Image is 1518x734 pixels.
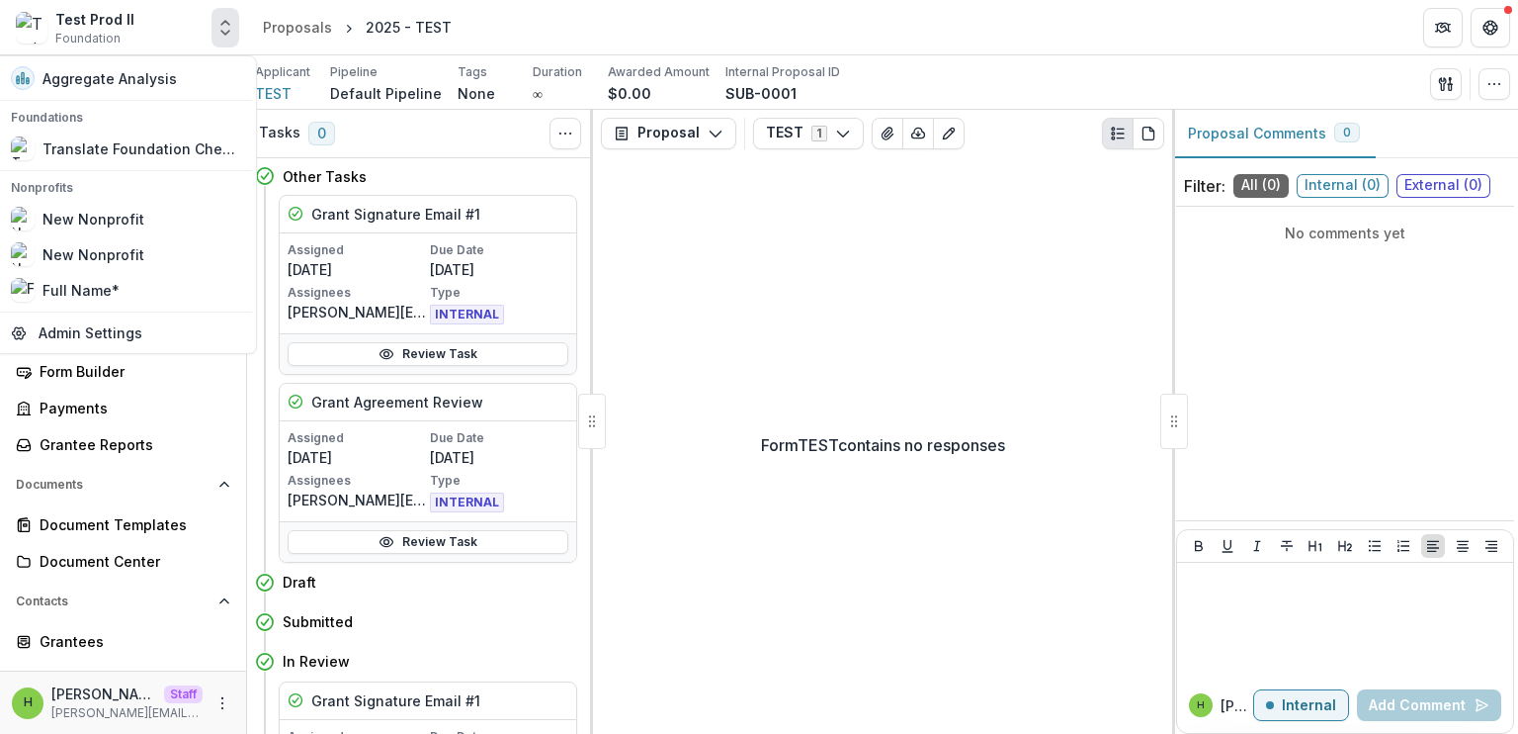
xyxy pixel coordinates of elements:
[1282,697,1336,714] p: Internal
[40,668,222,688] div: Communications
[1423,8,1463,47] button: Partners
[458,83,495,104] p: None
[8,586,238,617] button: Open Contacts
[8,355,238,388] a: Form Builder
[430,493,504,512] span: INTERNAL
[1216,534,1239,558] button: Underline
[1363,534,1387,558] button: Bullet List
[1471,8,1510,47] button: Get Help
[1133,118,1164,149] button: PDF view
[8,469,238,501] button: Open Documents
[608,63,710,81] p: Awarded Amount
[458,63,487,81] p: Tags
[16,595,211,608] span: Contacts
[8,392,238,424] a: Payments
[1184,174,1225,198] p: Filter:
[1343,126,1351,139] span: 0
[1275,534,1299,558] button: Strike
[16,12,47,44] img: Test Prod II
[8,508,238,541] a: Document Templates
[55,30,121,47] span: Foundation
[1184,223,1506,243] p: No comments yet
[533,83,543,104] p: ∞
[263,17,332,38] div: Proposals
[255,13,460,42] nav: breadcrumb
[8,662,238,694] a: Communications
[283,611,353,632] h4: Submitted
[533,63,582,81] p: Duration
[288,284,426,302] p: Assignees
[430,447,568,468] p: [DATE]
[40,551,222,572] div: Document Center
[255,63,310,81] p: Applicant
[283,572,316,593] h4: Draft
[1102,118,1134,149] button: Plaintext view
[283,166,367,187] h4: Other Tasks
[1304,534,1327,558] button: Heading 1
[1245,534,1269,558] button: Italicize
[288,447,426,468] p: [DATE]
[1421,534,1445,558] button: Align Left
[430,472,568,490] p: Type
[1221,695,1253,716] p: [PERSON_NAME]
[430,305,504,324] span: INTERNAL
[933,118,965,149] button: Edit as form
[24,696,33,709] div: Himanshu
[211,691,234,715] button: More
[288,342,568,366] a: Review Task
[430,429,568,447] p: Due Date
[1396,174,1490,198] span: External ( 0 )
[40,514,222,535] div: Document Templates
[549,118,581,149] button: Toggle View Cancelled Tasks
[1391,534,1415,558] button: Ordered List
[40,631,222,652] div: Grantees
[255,13,340,42] a: Proposals
[311,690,480,711] h5: Grant Signature Email #1
[288,429,426,447] p: Assigned
[872,118,903,149] button: View Attached Files
[255,83,292,104] a: TEST
[1187,534,1211,558] button: Bold
[40,434,222,455] div: Grantee Reports
[8,545,238,578] a: Document Center
[311,204,480,225] h5: Grant Signature Email #1
[288,241,426,259] p: Assigned
[40,398,222,418] div: Payments
[288,472,426,490] p: Assignees
[288,259,426,280] p: [DATE]
[211,8,239,47] button: Open entity switcher
[725,63,840,81] p: Internal Proposal ID
[725,83,797,104] p: SUB-0001
[311,392,483,413] h5: Grant Agreement Review
[308,122,335,145] span: 0
[40,361,222,382] div: Form Builder
[430,259,568,280] p: [DATE]
[1253,689,1349,721] button: Internal
[430,284,568,302] p: Type
[288,530,568,554] a: Review Task
[366,17,452,38] div: 2025 - TEST
[1297,174,1389,198] span: Internal ( 0 )
[288,490,426,510] p: [PERSON_NAME][EMAIL_ADDRESS][DOMAIN_NAME]
[1357,689,1501,721] button: Add Comment
[1172,110,1376,158] button: Proposal Comments
[51,684,156,704] p: [PERSON_NAME]
[1197,700,1205,710] div: Himanshu
[753,118,864,149] button: TEST1
[164,686,203,703] p: Staff
[608,83,651,104] p: $0.00
[51,704,203,722] p: [PERSON_NAME][EMAIL_ADDRESS][DOMAIN_NAME]
[8,428,238,461] a: Grantee Reports
[761,433,1005,457] p: Form TEST contains no responses
[1479,534,1503,558] button: Align Right
[283,651,350,672] h4: In Review
[8,625,238,658] a: Grantees
[55,9,134,30] div: Test Prod II
[430,241,568,259] p: Due Date
[1333,534,1357,558] button: Heading 2
[259,125,300,141] h3: Tasks
[601,118,736,149] button: Proposal
[1451,534,1475,558] button: Align Center
[288,302,426,322] p: [PERSON_NAME][EMAIL_ADDRESS][DOMAIN_NAME]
